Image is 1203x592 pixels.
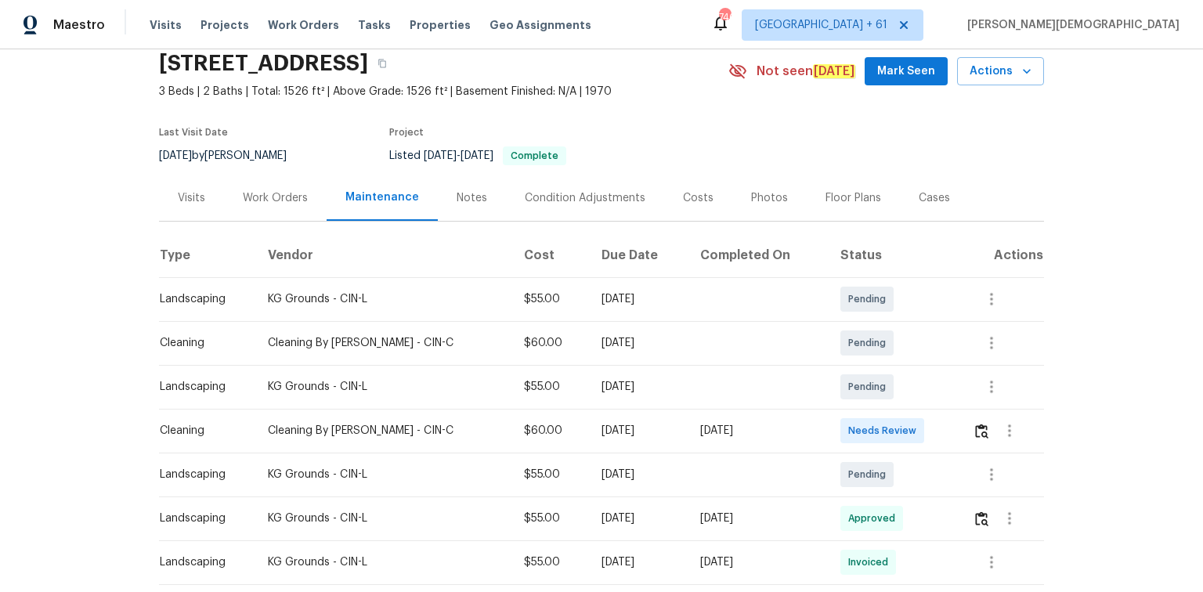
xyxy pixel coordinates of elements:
[848,291,892,307] span: Pending
[268,379,499,395] div: KG Grounds - CIN-L
[424,150,493,161] span: -
[601,291,676,307] div: [DATE]
[848,467,892,482] span: Pending
[524,291,576,307] div: $55.00
[368,49,396,78] button: Copy Address
[268,423,499,439] div: Cleaning By [PERSON_NAME] - CIN-C
[457,190,487,206] div: Notes
[159,146,305,165] div: by [PERSON_NAME]
[601,554,676,570] div: [DATE]
[345,190,419,205] div: Maintenance
[961,17,1180,33] span: [PERSON_NAME][DEMOGRAPHIC_DATA]
[755,17,887,33] span: [GEOGRAPHIC_DATA] + 61
[700,554,815,570] div: [DATE]
[150,17,182,33] span: Visits
[178,190,205,206] div: Visits
[160,335,243,351] div: Cleaning
[813,64,855,78] em: [DATE]
[601,511,676,526] div: [DATE]
[461,150,493,161] span: [DATE]
[828,233,960,277] th: Status
[511,233,589,277] th: Cost
[53,17,105,33] span: Maestro
[688,233,828,277] th: Completed On
[848,379,892,395] span: Pending
[601,379,676,395] div: [DATE]
[700,511,815,526] div: [DATE]
[358,20,391,31] span: Tasks
[524,467,576,482] div: $55.00
[975,424,988,439] img: Review Icon
[973,500,991,537] button: Review Icon
[757,63,855,79] span: Not seen
[243,190,308,206] div: Work Orders
[589,233,688,277] th: Due Date
[160,467,243,482] div: Landscaping
[957,57,1044,86] button: Actions
[683,190,713,206] div: Costs
[200,17,249,33] span: Projects
[524,511,576,526] div: $55.00
[160,511,243,526] div: Landscaping
[160,379,243,395] div: Landscaping
[160,423,243,439] div: Cleaning
[970,62,1031,81] span: Actions
[159,84,728,99] span: 3 Beds | 2 Baths | Total: 1526 ft² | Above Grade: 1526 ft² | Basement Finished: N/A | 1970
[268,511,499,526] div: KG Grounds - CIN-L
[524,335,576,351] div: $60.00
[973,412,991,449] button: Review Icon
[865,57,948,86] button: Mark Seen
[919,190,950,206] div: Cases
[960,233,1044,277] th: Actions
[751,190,788,206] div: Photos
[601,335,676,351] div: [DATE]
[700,423,815,439] div: [DATE]
[848,335,892,351] span: Pending
[389,128,424,137] span: Project
[848,423,923,439] span: Needs Review
[424,150,457,161] span: [DATE]
[410,17,471,33] span: Properties
[160,291,243,307] div: Landscaping
[159,56,368,71] h2: [STREET_ADDRESS]
[268,17,339,33] span: Work Orders
[268,467,499,482] div: KG Grounds - CIN-L
[268,335,499,351] div: Cleaning By [PERSON_NAME] - CIN-C
[877,62,935,81] span: Mark Seen
[848,511,901,526] span: Approved
[504,151,565,161] span: Complete
[159,233,255,277] th: Type
[825,190,881,206] div: Floor Plans
[524,554,576,570] div: $55.00
[601,423,676,439] div: [DATE]
[525,190,645,206] div: Condition Adjustments
[159,150,192,161] span: [DATE]
[160,554,243,570] div: Landscaping
[389,150,566,161] span: Listed
[601,467,676,482] div: [DATE]
[524,423,576,439] div: $60.00
[268,291,499,307] div: KG Grounds - CIN-L
[255,233,511,277] th: Vendor
[524,379,576,395] div: $55.00
[975,511,988,526] img: Review Icon
[159,128,228,137] span: Last Visit Date
[490,17,591,33] span: Geo Assignments
[848,554,894,570] span: Invoiced
[719,9,730,25] div: 746
[268,554,499,570] div: KG Grounds - CIN-L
